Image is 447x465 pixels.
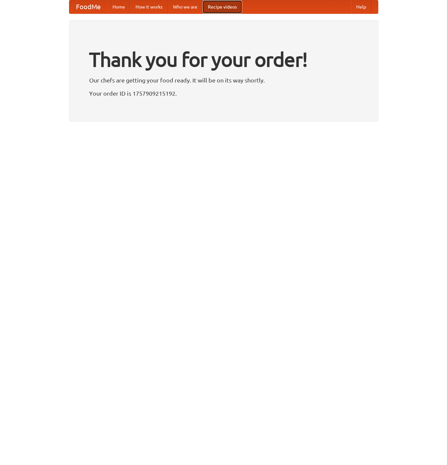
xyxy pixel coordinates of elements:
[89,44,358,75] h1: Thank you for your order!
[107,0,130,13] a: Home
[89,75,358,85] p: Our chefs are getting your food ready. It will be on its way shortly.
[203,0,242,13] a: Recipe videos
[168,0,203,13] a: Who we are
[89,88,358,98] p: Your order ID is 1757909215192.
[130,0,168,13] a: How it works
[351,0,371,13] a: Help
[69,0,107,13] a: FoodMe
